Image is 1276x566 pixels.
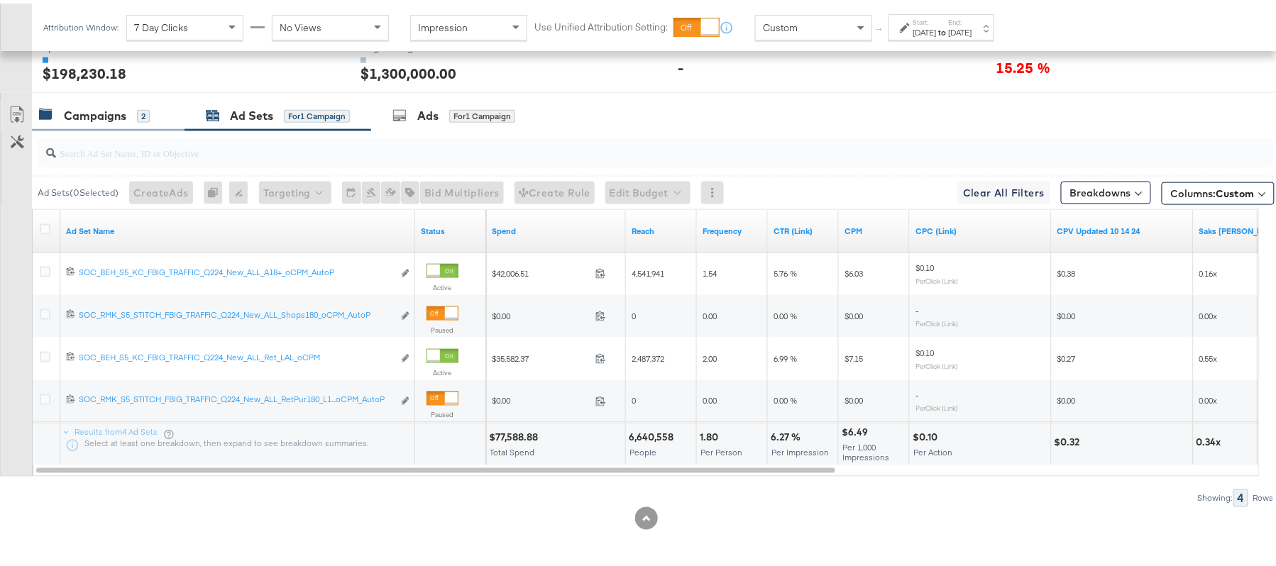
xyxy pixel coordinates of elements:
[915,387,918,397] span: -
[842,423,872,436] div: $6.49
[845,222,904,233] a: The average cost you've paid to have 1,000 impressions of your ad.
[492,392,590,403] span: $0.00
[134,18,188,30] span: 7 Day Clicks
[38,183,119,196] div: Ad Sets ( 0 Selected)
[874,24,887,29] span: ↑
[771,444,829,455] span: Per Impression
[1057,265,1076,275] span: $0.38
[79,348,393,363] a: SOC_BEH_S5_KC_FBIG_TRAFFIC_Q224_New_ALL_Ret_LAL_oCPM
[703,307,717,318] span: 0.00
[949,14,972,23] label: End:
[963,181,1045,199] span: Clear All Filters
[492,222,620,233] a: The total amount spent to date.
[1199,350,1218,360] span: 0.55x
[774,307,797,318] span: 0.00 %
[913,14,937,23] label: Start:
[137,106,150,119] div: 2
[79,391,393,406] a: SOC_RMK_S5_STITCH_FBIG_TRAFFIC_Q224_New_ALL_RetPur180_L1...oCPM_AutoP
[774,350,797,360] span: 6.99 %
[913,444,952,455] span: Per Action
[629,428,678,441] div: 6,640,558
[632,392,636,403] span: 0
[937,23,949,34] strong: to
[678,54,684,74] div: -
[703,392,717,403] span: 0.00
[915,273,958,282] sub: Per Click (Link)
[700,428,722,441] div: 1.80
[490,444,534,455] span: Total Spend
[915,301,918,312] span: -
[700,444,742,455] span: Per Person
[79,306,393,321] a: SOC_RMK_S5_STITCH_FBIG_TRAFFIC_Q224_New_ALL_Shops180_oCPM_AutoP
[230,104,273,121] div: Ad Sets
[703,265,717,275] span: 1.54
[845,265,863,275] span: $6.03
[43,60,126,80] div: $198,230.18
[632,222,691,233] a: The number of people your ad was served to.
[915,401,958,409] sub: Per Click (Link)
[427,407,458,416] label: Paused
[1162,179,1275,201] button: Columns:Custom
[1233,486,1248,504] div: 4
[492,350,590,360] span: $35,582.37
[842,439,889,460] span: Per 1,000 Impressions
[1199,265,1218,275] span: 0.16x
[449,106,515,119] div: for 1 Campaign
[1171,183,1255,197] span: Columns:
[1197,490,1233,500] div: Showing:
[427,279,458,289] label: Active
[79,263,393,278] a: SOC_BEH_S5_KC_FBIG_TRAFFIC_Q224_New_ALL_A18+_oCPM_AutoP
[489,428,542,441] div: $77,588.88
[703,350,717,360] span: 2.00
[913,23,937,35] div: [DATE]
[1055,433,1084,446] div: $0.32
[492,265,590,275] span: $42,006.51
[949,23,972,35] div: [DATE]
[915,222,1046,233] a: The average cost for each link click you've received from your ad.
[915,358,958,367] sub: Per Click (Link)
[1197,433,1226,446] div: 0.34x
[79,391,393,402] div: SOC_RMK_S5_STITCH_FBIG_TRAFFIC_Q224_New_ALL_RetPur180_L1...oCPM_AutoP
[1253,490,1275,500] div: Rows
[79,263,393,274] div: SOC_BEH_S5_KC_FBIG_TRAFFIC_Q224_New_ALL_A18+_oCPM_AutoP
[763,18,798,30] span: Custom
[1057,350,1076,360] span: $0.27
[996,54,1050,73] span: 15.25 %
[629,444,656,455] span: People
[1061,178,1151,201] button: Breakdowns
[845,392,863,403] span: $0.00
[361,60,456,80] div: $1,300,000.00
[1216,184,1255,196] span: Custom
[632,307,636,318] span: 0
[66,222,409,233] a: Your Ad Set name.
[534,17,668,30] label: Use Unified Attribution Setting:
[418,18,468,30] span: Impression
[845,350,863,360] span: $7.15
[845,307,863,318] span: $0.00
[915,316,958,324] sub: Per Click (Link)
[774,265,797,275] span: 5.76 %
[632,265,664,275] span: 4,541,941
[774,222,833,233] a: The number of clicks received on a link in your ad divided by the number of impressions.
[703,222,762,233] a: The average number of times your ad was served to each person.
[957,178,1050,201] button: Clear All Filters
[774,392,797,403] span: 0.00 %
[1199,392,1218,403] span: 0.00x
[1199,307,1218,318] span: 0.00x
[417,104,439,121] div: Ads
[204,178,229,201] div: 0
[632,350,664,360] span: 2,487,372
[79,348,393,360] div: SOC_BEH_S5_KC_FBIG_TRAFFIC_Q224_New_ALL_Ret_LAL_oCPM
[913,428,942,441] div: $0.10
[1057,307,1076,318] span: $0.00
[79,306,393,317] div: SOC_RMK_S5_STITCH_FBIG_TRAFFIC_Q224_New_ALL_Shops180_oCPM_AutoP
[1057,392,1076,403] span: $0.00
[421,222,480,233] a: Shows the current state of your Ad Set.
[1057,222,1188,233] a: Updated Adobe CPV
[56,130,1162,157] input: Search Ad Set Name, ID or Objective
[427,322,458,331] label: Paused
[64,104,126,121] div: Campaigns
[771,428,805,441] div: 6.27 %
[284,106,350,119] div: for 1 Campaign
[915,344,934,355] span: $0.10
